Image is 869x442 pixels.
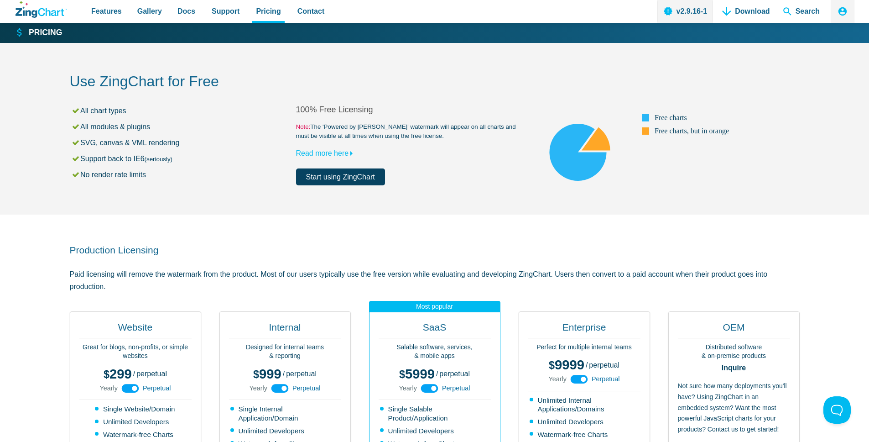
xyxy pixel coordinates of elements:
span: Gallery [137,5,162,17]
h2: 100% Free Licensing [296,105,522,115]
span: perpetual [439,370,470,378]
h2: OEM [678,321,790,338]
span: 9999 [549,358,584,372]
span: Features [91,5,122,17]
span: Yearly [399,385,416,391]
li: Support back to IE6 [71,153,296,165]
span: perpetual [286,370,317,378]
span: Support [212,5,239,17]
span: Perpetual [442,385,470,391]
a: Pricing [16,27,62,38]
h2: Internal [229,321,341,338]
iframe: Toggle Customer Support [823,396,851,424]
small: The 'Powered by [PERSON_NAME]' watermark will appear on all charts and must be visible at all tim... [296,122,522,141]
span: / [436,370,438,378]
span: 299 [104,367,132,381]
span: perpetual [136,370,167,378]
span: Perpetual [292,385,321,391]
li: Unlimited Developers [380,426,491,436]
li: Single Salable Product/Application [380,405,491,423]
li: SVG, canvas & VML rendering [71,137,296,149]
span: / [586,362,588,369]
span: Contact [297,5,325,17]
span: Yearly [249,385,267,391]
p: Salable software, services, & mobile apps [379,343,491,361]
span: Perpetual [143,385,171,391]
strong: Pricing [29,29,62,37]
span: Yearly [99,385,117,391]
span: Note: [296,123,311,130]
li: No render rate limits [71,168,296,181]
span: Pricing [256,5,281,17]
li: All chart types [71,105,296,117]
span: Docs [177,5,195,17]
li: Unlimited Developers [95,417,177,426]
li: Single Internal Application/Domain [230,405,341,423]
a: Read more here [296,149,357,157]
h2: SaaS [379,321,491,338]
strong: Inquire [678,364,790,372]
p: Distributed software & on-premise products [678,343,790,361]
li: Unlimited Internal Applications/Domains [530,396,640,414]
h2: Website [79,321,192,338]
li: All modules & plugins [71,121,296,133]
span: / [283,370,285,378]
span: / [133,370,135,378]
p: Paid licensing will remove the watermark from the product. Most of our users typically use the fr... [70,268,800,293]
span: 5999 [399,367,435,381]
li: Unlimited Developers [230,426,341,436]
span: 999 [253,367,281,381]
h2: Use ZingChart for Free [70,72,800,93]
p: Perfect for multiple internal teams [528,343,640,352]
li: Single Website/Domain [95,405,177,414]
span: perpetual [589,361,619,369]
span: Yearly [548,376,566,382]
li: Watermark-free Charts [95,430,177,439]
li: Watermark-free Charts [530,430,640,439]
a: Start using ZingChart [296,168,385,185]
p: Great for blogs, non-profits, or simple websites [79,343,192,361]
a: ZingChart Logo. Click to return to the homepage [16,1,67,18]
li: Unlimited Developers [530,417,640,426]
small: (seriously) [145,156,172,163]
span: Perpetual [592,376,620,382]
h2: Production Licensing [70,244,800,256]
h2: Enterprise [528,321,640,338]
p: Designed for internal teams & reporting [229,343,341,361]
